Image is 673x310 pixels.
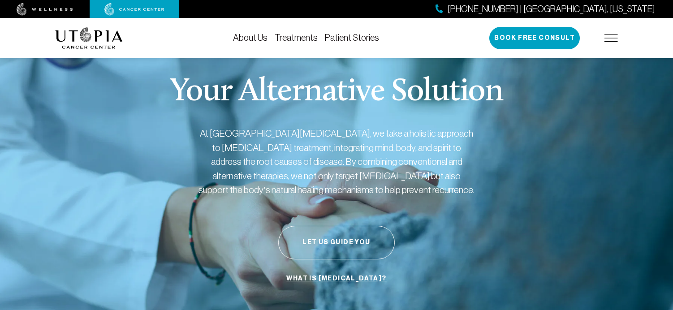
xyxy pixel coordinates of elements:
[278,226,395,259] button: Let Us Guide You
[448,3,655,16] span: [PHONE_NUMBER] | [GEOGRAPHIC_DATA], [US_STATE]
[275,33,318,43] a: Treatments
[198,126,475,197] p: At [GEOGRAPHIC_DATA][MEDICAL_DATA], we take a holistic approach to [MEDICAL_DATA] treatment, inte...
[17,3,73,16] img: wellness
[104,3,164,16] img: cancer center
[55,27,123,49] img: logo
[325,33,379,43] a: Patient Stories
[436,3,655,16] a: [PHONE_NUMBER] | [GEOGRAPHIC_DATA], [US_STATE]
[604,34,618,42] img: icon-hamburger
[284,270,388,287] a: What is [MEDICAL_DATA]?
[170,76,503,108] p: Your Alternative Solution
[233,33,267,43] a: About Us
[489,27,580,49] button: Book Free Consult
